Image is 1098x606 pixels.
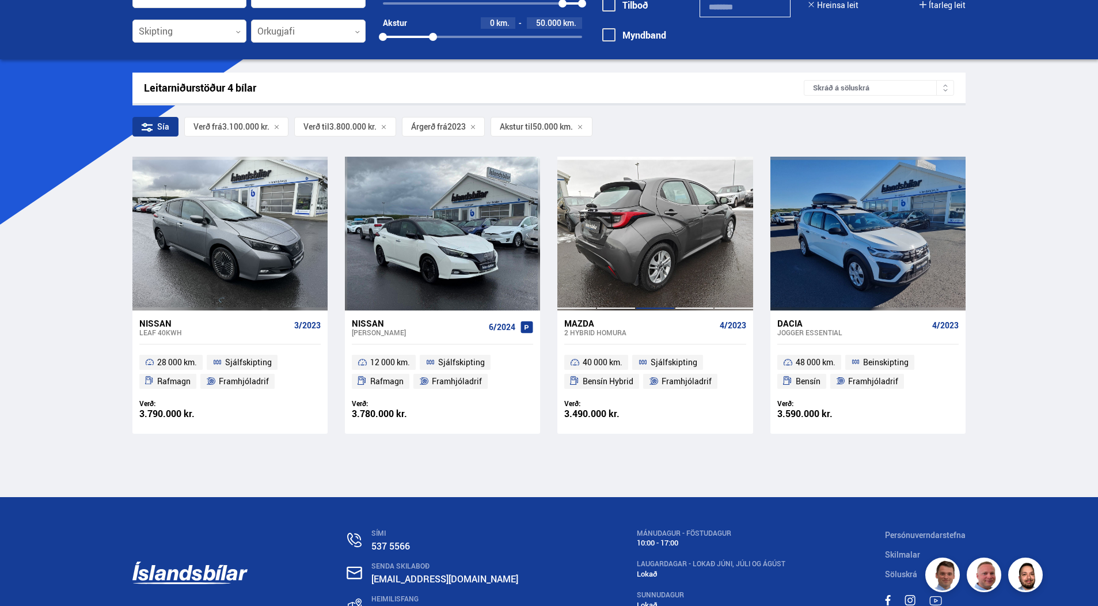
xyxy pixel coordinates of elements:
a: Dacia Jogger ESSENTIAL 4/2023 48 000 km. Beinskipting Bensín Framhjóladrif Verð: 3.590.000 kr. [770,310,966,434]
div: MÁNUDAGUR - FÖSTUDAGUR [637,529,785,537]
div: Leitarniðurstöður 4 bílar [144,82,804,94]
img: FbJEzSuNWCJXmdc-.webp [927,559,962,594]
span: 3.800.000 kr. [329,122,377,131]
img: siFngHWaQ9KaOqBr.png [968,559,1003,594]
span: 2023 [447,122,466,131]
div: Verð: [352,399,443,408]
span: 40 000 km. [583,355,622,369]
span: 50.000 [536,17,561,28]
div: 3.590.000 kr. [777,409,868,419]
span: 0 [490,17,495,28]
div: 10:00 - 17:00 [637,539,785,547]
a: Nissan [PERSON_NAME] 6/2024 12 000 km. Sjálfskipting Rafmagn Framhjóladrif Verð: 3.780.000 kr. [345,310,540,434]
button: Ítarleg leit [920,1,966,10]
span: Sjálfskipting [225,355,272,369]
label: Myndband [602,30,666,40]
div: Verð: [777,399,868,408]
div: Mazda [564,318,715,328]
div: Akstur [383,18,407,28]
a: Mazda 2 Hybrid HOMURA 4/2023 40 000 km. Sjálfskipting Bensín Hybrid Framhjóladrif Verð: 3.490.000... [557,310,753,434]
a: Söluskrá [885,569,917,580]
div: Verð: [564,399,655,408]
div: Verð: [139,399,230,408]
a: Nissan Leaf 40KWH 3/2023 28 000 km. Sjálfskipting Rafmagn Framhjóladrif Verð: 3.790.000 kr. [132,310,328,434]
div: Nissan [352,318,484,328]
div: Dacia [777,318,928,328]
img: nhp88E3Fdnt1Opn2.png [1010,559,1044,594]
div: Nissan [139,318,290,328]
a: Skilmalar [885,549,920,560]
div: 3.790.000 kr. [139,409,230,419]
img: n0V2lOsqF3l1V2iz.svg [347,533,362,547]
span: Akstur til [500,122,533,131]
div: Sía [132,117,178,137]
div: [PERSON_NAME] [352,328,484,336]
span: Bensín Hybrid [583,374,633,388]
div: SUNNUDAGUR [637,591,785,599]
span: 48 000 km. [796,355,835,369]
span: 3.100.000 kr. [222,122,269,131]
div: 2 Hybrid HOMURA [564,328,715,336]
div: Leaf 40KWH [139,328,290,336]
span: km. [496,18,510,28]
span: Verð til [303,122,329,131]
div: HEIMILISFANG [371,595,537,603]
span: Árgerð frá [411,122,447,131]
span: Beinskipting [863,355,909,369]
span: Verð frá [193,122,222,131]
button: Open LiveChat chat widget [9,5,44,39]
span: Framhjóladrif [432,374,482,388]
div: 3.780.000 kr. [352,409,443,419]
span: 28 000 km. [157,355,197,369]
span: 50.000 km. [533,122,573,131]
span: 4/2023 [932,321,959,330]
div: 3.490.000 kr. [564,409,655,419]
span: Rafmagn [157,374,191,388]
span: Framhjóladrif [219,374,269,388]
div: SENDA SKILABOÐ [371,562,537,570]
button: Hreinsa leit [808,1,858,10]
a: [EMAIL_ADDRESS][DOMAIN_NAME] [371,573,518,585]
img: nHj8e-n-aHgjukTg.svg [347,566,362,580]
span: 3/2023 [294,321,321,330]
span: Framhjóladrif [848,374,898,388]
div: SÍMI [371,529,537,537]
div: Lokað [637,570,785,578]
span: Rafmagn [370,374,404,388]
span: 6/2024 [489,323,515,332]
a: Persónuverndarstefna [885,529,966,540]
div: Jogger ESSENTIAL [777,328,928,336]
span: Sjálfskipting [438,355,485,369]
span: Framhjóladrif [662,374,712,388]
span: Bensín [796,374,820,388]
span: 4/2023 [720,321,746,330]
span: km. [563,18,576,28]
span: 12 000 km. [370,355,410,369]
div: Skráð á söluskrá [804,80,954,96]
a: 537 5566 [371,540,410,552]
span: Sjálfskipting [651,355,697,369]
div: LAUGARDAGAR - Lokað Júni, Júli og Ágúst [637,560,785,568]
